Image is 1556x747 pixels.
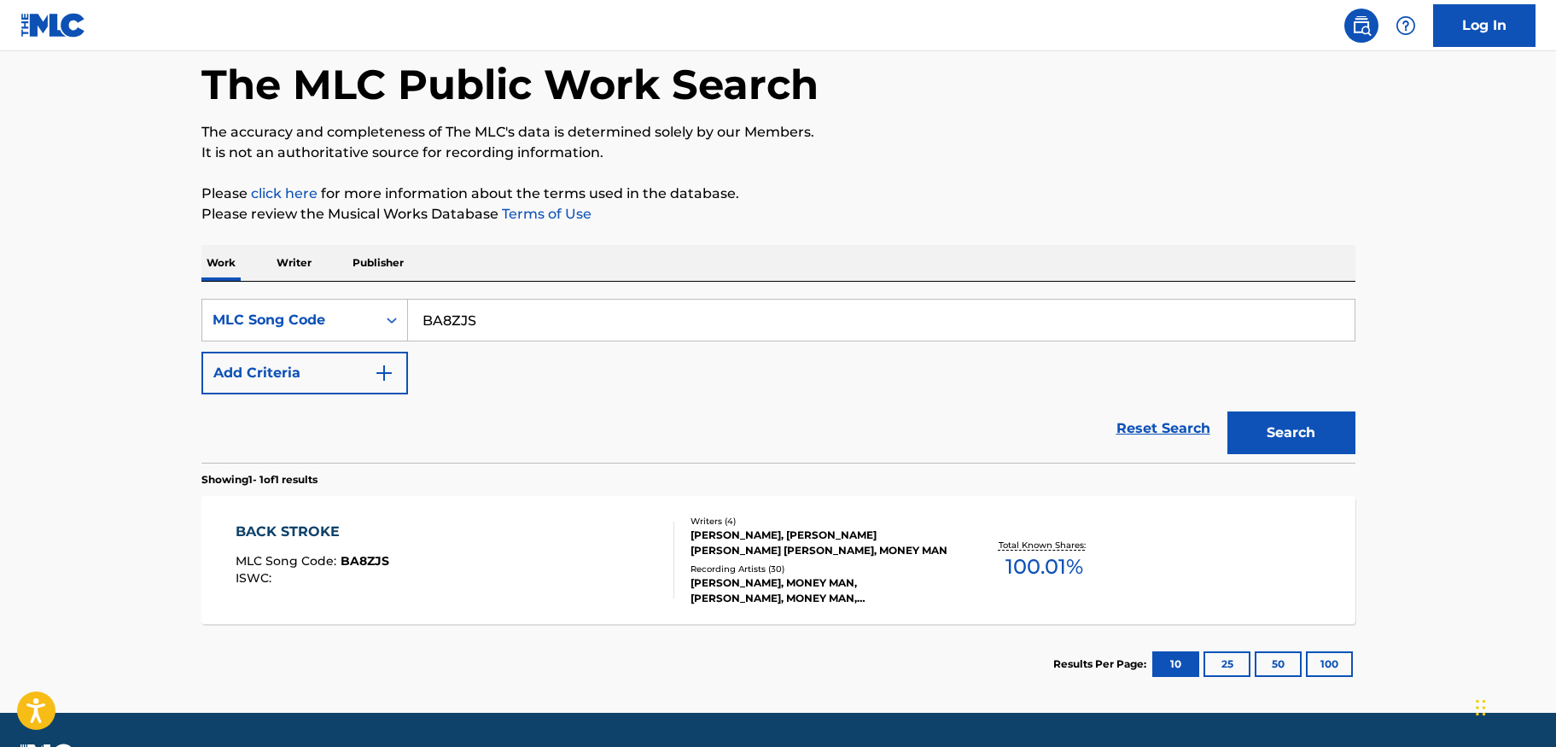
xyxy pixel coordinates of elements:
button: Add Criteria [201,352,408,394]
a: Reset Search [1108,410,1219,447]
span: 100.01 % [1005,551,1083,582]
img: MLC Logo [20,13,86,38]
p: Showing 1 - 1 of 1 results [201,472,318,487]
iframe: Chat Widget [1471,665,1556,747]
p: The accuracy and completeness of The MLC's data is determined solely by our Members. [201,122,1355,143]
p: It is not an authoritative source for recording information. [201,143,1355,163]
span: ISWC : [236,570,276,586]
button: 100 [1306,651,1353,677]
div: Recording Artists ( 30 ) [691,563,948,575]
p: Results Per Page: [1053,657,1151,672]
button: 50 [1255,651,1302,677]
span: BA8ZJS [341,553,389,569]
button: 10 [1152,651,1199,677]
a: BACK STROKEMLC Song Code:BA8ZJSISWC:Writers (4)[PERSON_NAME], [PERSON_NAME] [PERSON_NAME] [PERSON... [201,496,1355,624]
h1: The MLC Public Work Search [201,59,819,110]
div: Writers ( 4 ) [691,515,948,528]
div: MLC Song Code [213,310,366,330]
p: Writer [271,245,317,281]
a: Public Search [1344,9,1378,43]
p: Publisher [347,245,409,281]
a: Log In [1433,4,1536,47]
a: click here [251,185,318,201]
img: help [1396,15,1416,36]
span: MLC Song Code : [236,553,341,569]
img: search [1351,15,1372,36]
div: [PERSON_NAME], [PERSON_NAME] [PERSON_NAME] [PERSON_NAME], MONEY MAN [691,528,948,558]
form: Search Form [201,299,1355,463]
div: [PERSON_NAME], MONEY MAN, [PERSON_NAME], MONEY MAN, [PERSON_NAME], [PERSON_NAME]|MONEY MAN|[PERSO... [691,575,948,606]
div: Help [1389,9,1423,43]
button: 25 [1203,651,1250,677]
button: Search [1227,411,1355,454]
img: 9d2ae6d4665cec9f34b9.svg [374,363,394,383]
a: Terms of Use [498,206,592,222]
div: BACK STROKE [236,522,389,542]
p: Total Known Shares: [999,539,1090,551]
div: Drag [1476,682,1486,733]
p: Please for more information about the terms used in the database. [201,184,1355,204]
p: Work [201,245,241,281]
p: Please review the Musical Works Database [201,204,1355,225]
